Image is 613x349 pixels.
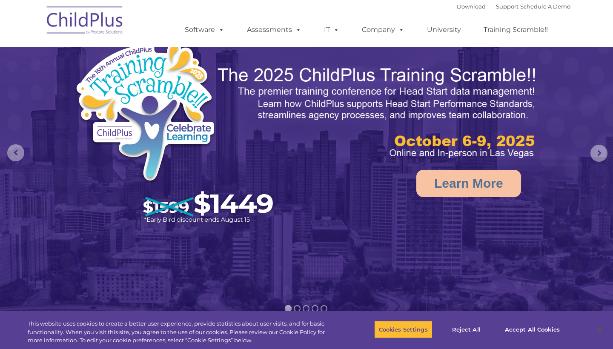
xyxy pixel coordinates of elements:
[176,21,233,38] a: Software
[43,0,128,43] img: ChildPlus by Procare Solutions
[457,3,570,10] font: |
[353,21,413,38] a: Company
[440,320,493,338] button: Reject All
[238,21,310,38] a: Assessments
[374,320,433,338] button: Cookies Settings
[520,3,570,10] a: Schedule A Demo
[315,21,348,38] a: IT
[590,320,609,339] button: Close
[28,320,337,345] div: This website uses cookies to create a better user experience, provide statistics about user visit...
[475,21,556,38] a: Training Scramble!!
[457,3,486,10] a: Download
[416,170,521,197] a: Learn More
[500,320,564,338] button: Accept All Cookies
[418,21,470,38] a: University
[496,3,518,10] a: Support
